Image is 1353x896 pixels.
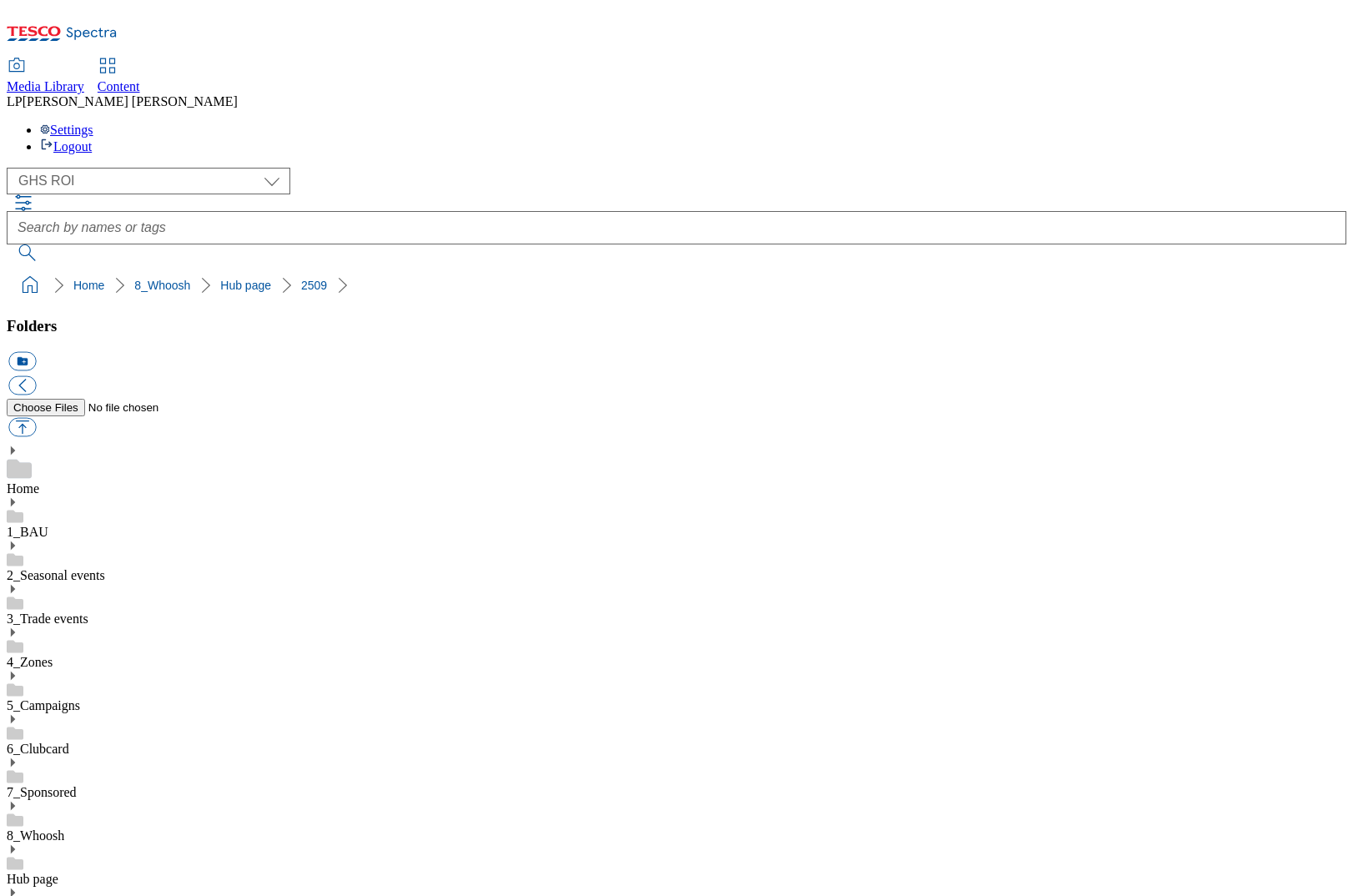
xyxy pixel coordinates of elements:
[7,872,58,886] a: Hub page
[7,742,69,756] a: 6_Clubcard
[301,279,327,292] a: 2509
[134,279,190,292] a: 8_Whoosh
[73,279,104,292] a: Home
[17,272,43,299] a: home
[7,828,64,843] a: 8_Whoosh
[7,79,84,93] span: Media Library
[7,655,53,669] a: 4_Zones
[7,525,48,539] a: 1_BAU
[7,317,1346,335] h3: Folders
[7,59,84,94] a: Media Library
[7,568,105,582] a: 2_Seasonal events
[7,481,39,496] a: Home
[40,123,93,137] a: Settings
[7,698,80,712] a: 5_Campaigns
[7,612,88,626] a: 3_Trade events
[220,279,271,292] a: Hub page
[7,785,77,799] a: 7_Sponsored
[7,211,1346,244] input: Search by names or tags
[7,94,23,108] span: LP
[98,79,140,93] span: Content
[40,139,92,154] a: Logout
[98,59,140,94] a: Content
[7,269,1346,301] nav: breadcrumb
[23,94,238,108] span: [PERSON_NAME] [PERSON_NAME]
